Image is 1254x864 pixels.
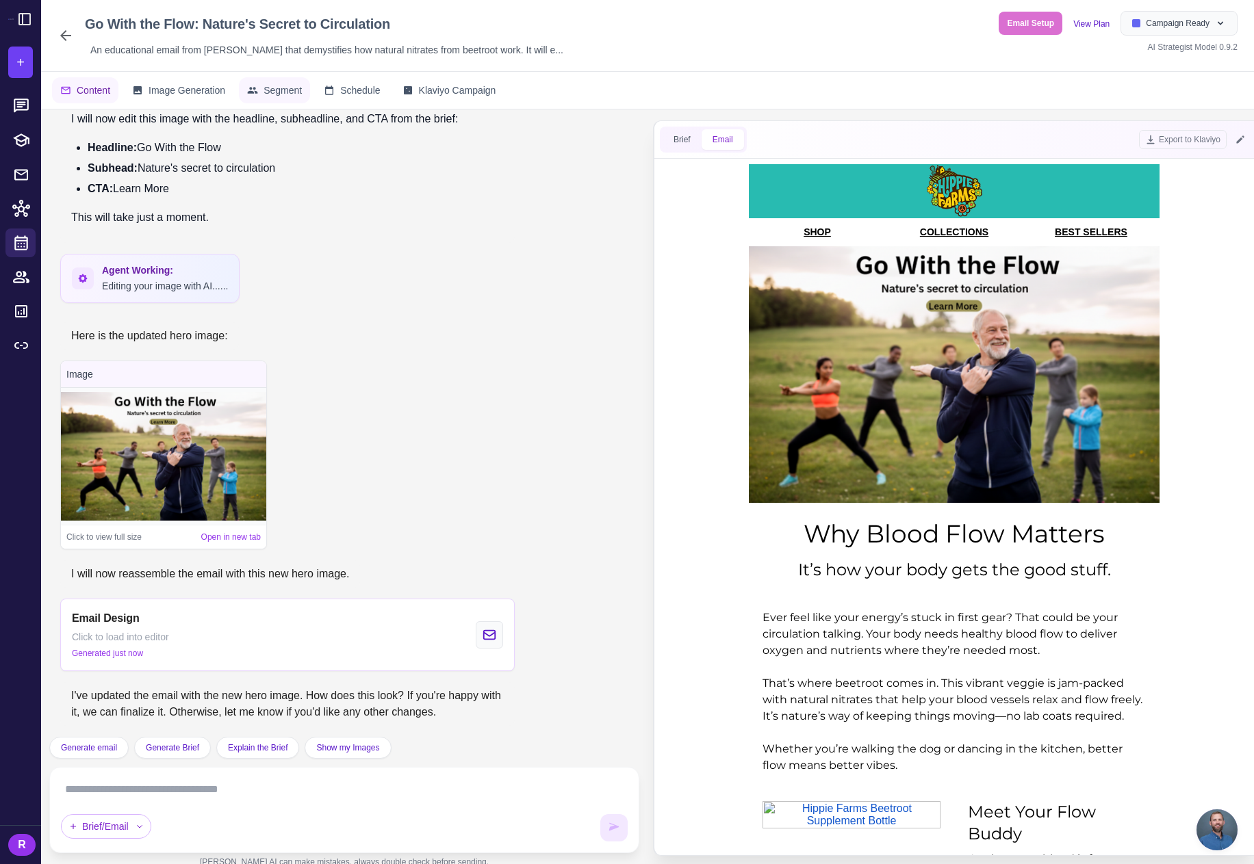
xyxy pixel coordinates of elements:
div: Click to edit campaign name [79,11,569,37]
span: Agent Working: [102,263,228,278]
button: Edit Email [1232,131,1249,148]
span: Click to view full size [66,531,142,543]
li: Go With the Flow [88,139,504,157]
div: I've updated the email with the new hero image. How does this look? If you're happy with it, we c... [60,682,515,726]
li: Learn More [88,180,504,198]
span: Click to load into editor [72,629,169,644]
button: Email [702,129,744,150]
button: Segment [239,77,310,103]
button: + [8,47,33,78]
span: Editing your image with AI...... [102,280,228,291]
span: Klaviyo Campaign [419,83,496,98]
button: Show my Images [305,737,391,759]
span: AI Strategist Model 0.9.2 [1148,42,1238,52]
a: View Plan [1073,19,1110,29]
a: COLLECTIONS [244,62,312,73]
a: SHOP [127,62,155,73]
button: Image Generation [124,77,233,103]
span: Show my Images [316,742,379,754]
div: Meet Your Flow Buddy [292,637,470,679]
img: Raleon Logo [8,18,14,19]
button: Klaviyo Campaign [394,77,504,103]
span: Generated just now [72,647,143,659]
h4: Image [66,367,261,382]
div: R [8,834,36,856]
div: Click to edit description [85,40,569,60]
span: Email Design [72,610,140,627]
span: Explain the Brief [228,742,287,754]
img: Image [61,392,266,521]
span: Generate email [61,742,117,754]
strong: Headline: [88,142,137,153]
div: I will now reassemble the email with this new hero image. [60,560,360,588]
span: Content [77,83,110,98]
div: Why Blood Flow Matters [73,352,483,387]
strong: Subhead: [88,162,138,174]
span: Segment [264,83,302,98]
strong: CTA: [88,183,113,194]
span: Generate Brief [146,742,199,754]
div: Brief/Email [61,814,151,839]
button: Schedule [316,77,388,103]
button: Content [52,77,118,103]
span: Campaign Ready [1146,17,1210,29]
div: It’s how your body gets the good stuff. [73,393,483,418]
span: + [16,52,24,73]
button: Brief [663,129,702,150]
div: Open chat [1197,809,1238,850]
div: Our beetroot blend is farm-grown, vegan, and crafted to support healthy circulation—naturally. [292,687,470,752]
span: Email Setup [1007,17,1054,29]
a: Open in new tab [201,531,261,543]
p: I will now edit this image with the headline, subheadline, and CTA from the brief: [71,110,504,128]
span: An educational email from [PERSON_NAME] that demystifies how natural nitrates from beetroot work.... [90,42,563,57]
div: Ever feel like your energy’s stuck in first gear? That could be your circulation talking. Your bo... [86,445,470,610]
button: Explain the Brief [216,737,299,759]
button: Email Setup [999,12,1062,35]
li: Nature's secret to circulation [88,159,504,177]
img: Hippie Farms Beetroot Supplement Bottle [86,637,264,664]
span: Schedule [340,83,380,98]
span: Image Generation [149,83,225,98]
p: This will take just a moment. [71,209,504,226]
button: Generate email [49,737,129,759]
a: BEST SELLERS [379,62,451,73]
img: A group of people exercising outdoors, with text overlay reading 'Go With the Flow: Nature's secr... [73,82,483,339]
button: Generate Brief [134,737,211,759]
div: Here is the updated hero image: [60,322,239,350]
button: Export to Klaviyo [1139,130,1227,149]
